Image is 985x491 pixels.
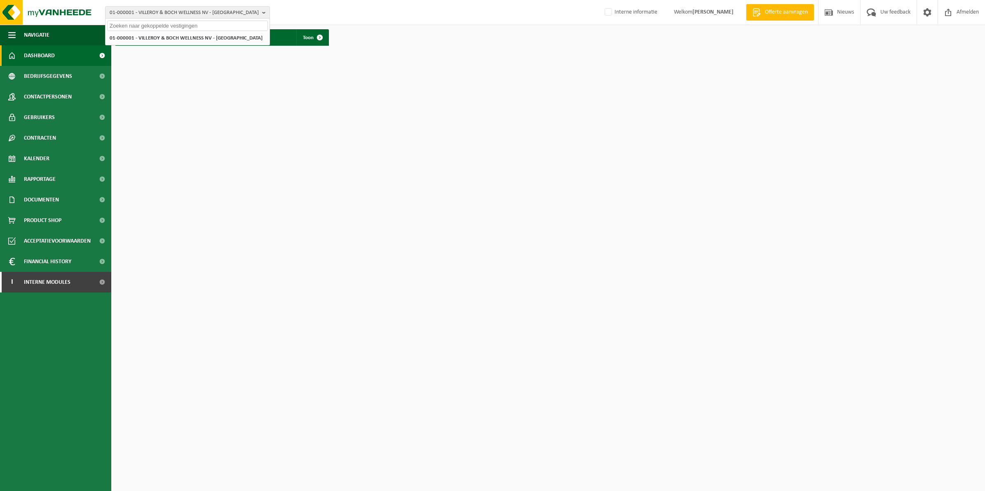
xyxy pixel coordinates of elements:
[303,35,314,40] span: Toon
[8,272,16,292] span: I
[24,87,72,107] span: Contactpersonen
[24,189,59,210] span: Documenten
[296,29,328,46] a: Toon
[24,128,56,148] span: Contracten
[24,169,56,189] span: Rapportage
[24,272,70,292] span: Interne modules
[603,6,657,19] label: Interne informatie
[107,21,268,31] input: Zoeken naar gekoppelde vestigingen
[110,7,259,19] span: 01-000001 - VILLEROY & BOCH WELLNESS NV - [GEOGRAPHIC_DATA]
[110,35,263,41] strong: 01-000001 - VILLEROY & BOCH WELLNESS NV - [GEOGRAPHIC_DATA]
[24,210,61,231] span: Product Shop
[24,25,49,45] span: Navigatie
[24,66,72,87] span: Bedrijfsgegevens
[24,107,55,128] span: Gebruikers
[692,9,734,15] strong: [PERSON_NAME]
[24,231,91,251] span: Acceptatievoorwaarden
[105,6,270,19] button: 01-000001 - VILLEROY & BOCH WELLNESS NV - [GEOGRAPHIC_DATA]
[24,251,71,272] span: Financial History
[24,148,49,169] span: Kalender
[746,4,814,21] a: Offerte aanvragen
[763,8,810,16] span: Offerte aanvragen
[24,45,55,66] span: Dashboard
